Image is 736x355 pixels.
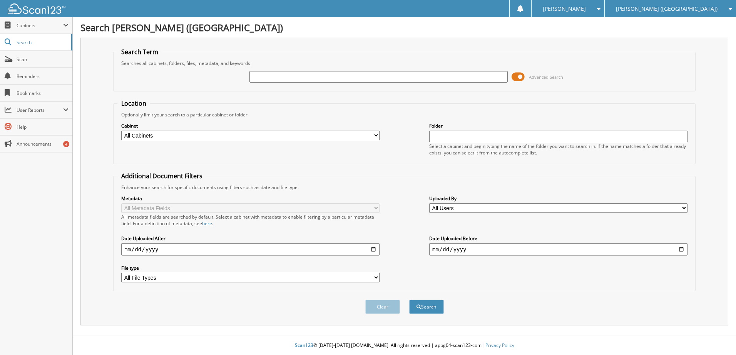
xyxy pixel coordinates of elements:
[117,48,162,56] legend: Search Term
[117,99,150,108] legend: Location
[616,7,718,11] span: [PERSON_NAME] ([GEOGRAPHIC_DATA])
[121,123,380,129] label: Cabinet
[121,235,380,242] label: Date Uploaded After
[73,336,736,355] div: © [DATE]-[DATE] [DOMAIN_NAME]. All rights reserved | appg04-scan123-com |
[17,73,69,80] span: Reminders
[485,342,514,348] a: Privacy Policy
[17,56,69,63] span: Scan
[17,90,69,96] span: Bookmarks
[429,143,687,156] div: Select a cabinet and begin typing the name of the folder you want to search in. If the name match...
[117,111,691,118] div: Optionally limit your search to a particular cabinet or folder
[121,195,380,202] label: Metadata
[429,195,687,202] label: Uploaded By
[543,7,586,11] span: [PERSON_NAME]
[80,21,728,34] h1: Search [PERSON_NAME] ([GEOGRAPHIC_DATA])
[121,265,380,271] label: File type
[117,172,206,180] legend: Additional Document Filters
[202,220,212,227] a: here
[17,107,63,113] span: User Reports
[17,141,69,147] span: Announcements
[429,243,687,255] input: end
[365,300,400,314] button: Clear
[295,342,313,348] span: Scan123
[429,123,687,129] label: Folder
[117,184,691,191] div: Enhance your search for specific documents using filters such as date and file type.
[429,235,687,242] label: Date Uploaded Before
[117,60,691,66] div: Searches all cabinets, folders, files, metadata, and keywords
[17,39,67,46] span: Search
[121,214,380,227] div: All metadata fields are searched by default. Select a cabinet with metadata to enable filtering b...
[63,141,69,147] div: 4
[698,318,736,355] iframe: Chat Widget
[121,243,380,255] input: start
[409,300,444,314] button: Search
[8,3,65,14] img: scan123-logo-white.svg
[17,124,69,130] span: Help
[529,74,563,80] span: Advanced Search
[17,22,63,29] span: Cabinets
